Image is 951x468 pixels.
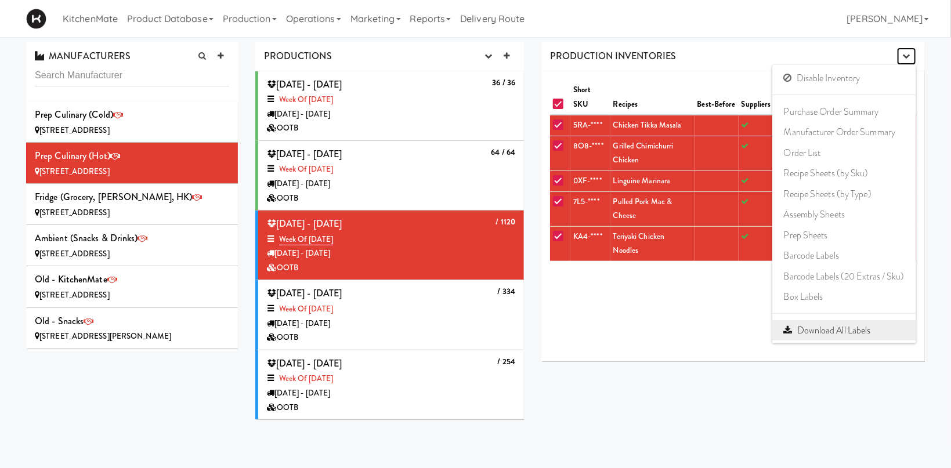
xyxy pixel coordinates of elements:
a: Purchase Order Summary [772,101,916,122]
a: Linguine Marinara [613,175,671,186]
a: Teriyaki Chicken Noodles [613,231,665,256]
a: Assembly Sheets [772,204,916,225]
img: Micromart [26,9,46,29]
li: / 1120 [DATE] - [DATE]Week of [DATE][DATE] - [DATE]OOTB [255,211,524,280]
a: Prep Sheets [772,225,916,246]
div: OOTB [267,401,515,415]
span: [STREET_ADDRESS] [39,166,110,177]
li: Prep Culinary (Cold)[STREET_ADDRESS] [26,101,238,143]
div: OOTB [267,191,515,206]
tr: 8O8-****Grilled Chimichurri Chicken02212210 [550,136,916,170]
div: [DATE] - [DATE] [267,246,515,261]
span: Ambient (Snacks & Drinks) [35,231,138,245]
div: OOTB [267,331,515,345]
span: [DATE] - [DATE] [267,217,342,230]
a: Download All Labels [772,320,916,341]
div: [DATE] - [DATE] [267,317,515,331]
span: [DATE] - [DATE] [267,78,342,91]
div: OOTB [267,121,515,136]
a: Week of [DATE] [279,303,333,314]
li: / 254 [DATE] - [DATE]Week of [DATE][DATE] - [DATE]OOTB [255,350,524,420]
span: [STREET_ADDRESS] [39,289,110,300]
li: / 334 [DATE] - [DATE]Week of [DATE][DATE] - [DATE]OOTB [255,280,524,350]
span: Prep Culinary (Cold) [35,108,113,121]
a: Recipe Sheets (by Type) [772,184,916,205]
th: Short SKU [570,80,610,115]
li: 36 / 36 [DATE] - [DATE]Week of [DATE][DATE] - [DATE]OOTB [255,71,524,141]
span: Fridge (Grocery, [PERSON_NAME], HK) [35,190,193,204]
span: Old - KitchenMate [35,273,107,286]
span: [STREET_ADDRESS] [39,125,110,136]
a: Barcode Labels (20 Extras / Sku) [772,266,916,287]
li: Old - KitchenMate[STREET_ADDRESS] [26,266,238,307]
span: MANUFACTURERS [35,49,131,63]
li: Prep Culinary (Hot)[STREET_ADDRESS] [26,143,238,184]
span: [STREET_ADDRESS] [39,248,110,259]
a: Week of [DATE] [279,164,333,175]
a: Order List [772,143,916,164]
div: [DATE] - [DATE] [267,177,515,191]
a: Chicken Tikka Masala [613,119,682,130]
a: Manufacturer Order Summary [772,122,916,143]
th: Suppliers [739,80,774,115]
li: Fridge (Grocery, [PERSON_NAME], HK)[STREET_ADDRESS] [26,184,238,225]
span: [DATE] - [DATE] [267,357,342,370]
span: [DATE] - [DATE] [267,147,342,161]
b: / 254 [498,356,516,367]
tr: 5RA-****Chicken Tikka Masala03233230 [550,115,916,136]
span: Old - Snacks [35,314,84,328]
a: Pulled Pork Mac & Cheese [613,196,672,222]
a: Week of [DATE] [279,373,333,384]
b: / 334 [498,286,516,297]
li: Ambient (Snacks & Drinks)[STREET_ADDRESS] [26,225,238,266]
div: OOTB [267,261,515,275]
span: PRODUCTIONS [264,49,332,63]
span: [DATE] - [DATE] [267,286,342,300]
span: Prep Culinary (Hot) [35,149,110,162]
div: [DATE] - [DATE] [267,386,515,401]
b: 36 / 36 [492,77,515,88]
a: Recipe Sheets (by Sku) [772,163,916,184]
b: 64 / 64 [491,147,515,158]
a: Barcode Labels [772,245,916,266]
a: Week of [DATE] [279,234,333,245]
span: [STREET_ADDRESS] [39,207,110,218]
b: / 1120 [496,216,516,227]
a: Week of [DATE] [279,94,333,105]
tr: 0XF-****Linguine Marinara01241240 [550,170,916,191]
span: Disable Inventory [797,71,860,85]
tr: KA4-****Teriyaki Chicken Noodles02012010 [550,226,916,261]
tr: 7L5-****Pulled Pork Mac & Cheese02512510 [550,191,916,226]
th: Best-Before [695,80,739,115]
span: PRODUCTION INVENTORIES [550,49,676,63]
span: [STREET_ADDRESS][PERSON_NAME] [39,331,171,342]
input: Search Manufacturer [35,65,229,86]
a: Box Labels [772,286,916,307]
th: Recipes [610,80,695,115]
li: 64 / 64 [DATE] - [DATE]Week of [DATE][DATE] - [DATE]OOTB [255,141,524,211]
div: [DATE] - [DATE] [267,107,515,122]
a: Grilled Chimichurri Chicken [613,140,674,166]
li: Old - Snacks[STREET_ADDRESS][PERSON_NAME] [26,308,238,349]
